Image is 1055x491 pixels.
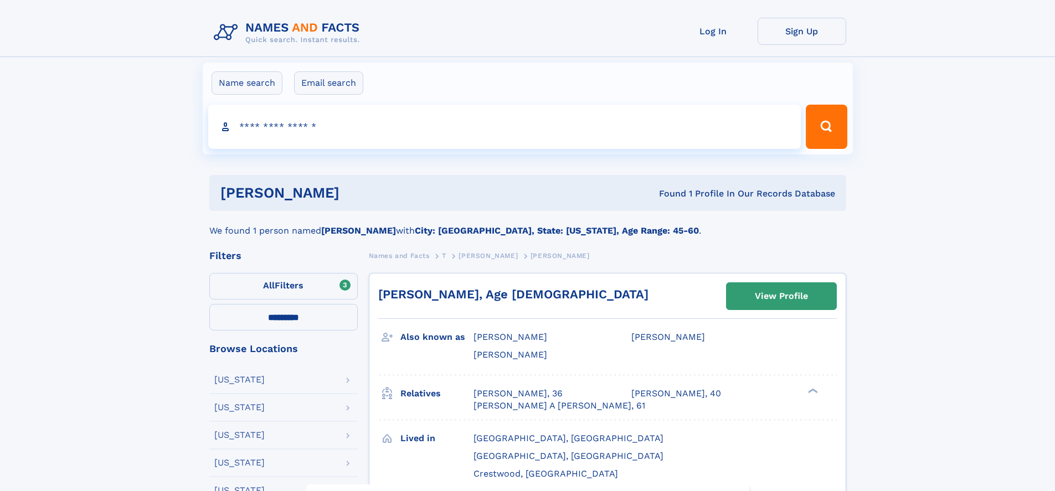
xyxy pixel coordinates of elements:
span: [GEOGRAPHIC_DATA], [GEOGRAPHIC_DATA] [474,451,663,461]
div: ❯ [805,387,819,394]
a: Names and Facts [369,249,430,262]
span: [PERSON_NAME] [631,332,705,342]
h3: Lived in [400,429,474,448]
b: [PERSON_NAME] [321,225,396,236]
b: City: [GEOGRAPHIC_DATA], State: [US_STATE], Age Range: 45-60 [415,225,699,236]
label: Filters [209,273,358,299]
span: [PERSON_NAME] [459,252,518,260]
a: [PERSON_NAME], 36 [474,387,563,400]
div: Browse Locations [209,344,358,354]
div: [US_STATE] [214,403,265,412]
a: Sign Up [758,18,846,45]
h1: [PERSON_NAME] [220,186,500,200]
span: [GEOGRAPHIC_DATA], [GEOGRAPHIC_DATA] [474,433,663,443]
h3: Also known as [400,328,474,347]
div: [US_STATE] [214,458,265,467]
a: Log In [669,18,758,45]
a: [PERSON_NAME], Age [DEMOGRAPHIC_DATA] [378,287,649,301]
a: [PERSON_NAME] A [PERSON_NAME], 61 [474,400,645,412]
span: [PERSON_NAME] [531,252,590,260]
label: Name search [212,71,282,95]
span: [PERSON_NAME] [474,332,547,342]
div: View Profile [755,283,808,309]
img: Logo Names and Facts [209,18,369,48]
div: Filters [209,251,358,261]
span: T [442,252,446,260]
div: We found 1 person named with . [209,211,846,237]
a: [PERSON_NAME], 40 [631,387,721,400]
button: Search Button [806,105,847,149]
a: [PERSON_NAME] [459,249,518,262]
label: Email search [294,71,363,95]
div: [US_STATE] [214,375,265,384]
input: search input [208,105,801,149]
h3: Relatives [400,384,474,403]
span: Crestwood, [GEOGRAPHIC_DATA] [474,468,618,479]
a: T [442,249,446,262]
div: [US_STATE] [214,431,265,440]
div: Found 1 Profile In Our Records Database [499,188,835,200]
span: All [263,280,275,291]
a: View Profile [727,283,836,309]
span: [PERSON_NAME] [474,349,547,360]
